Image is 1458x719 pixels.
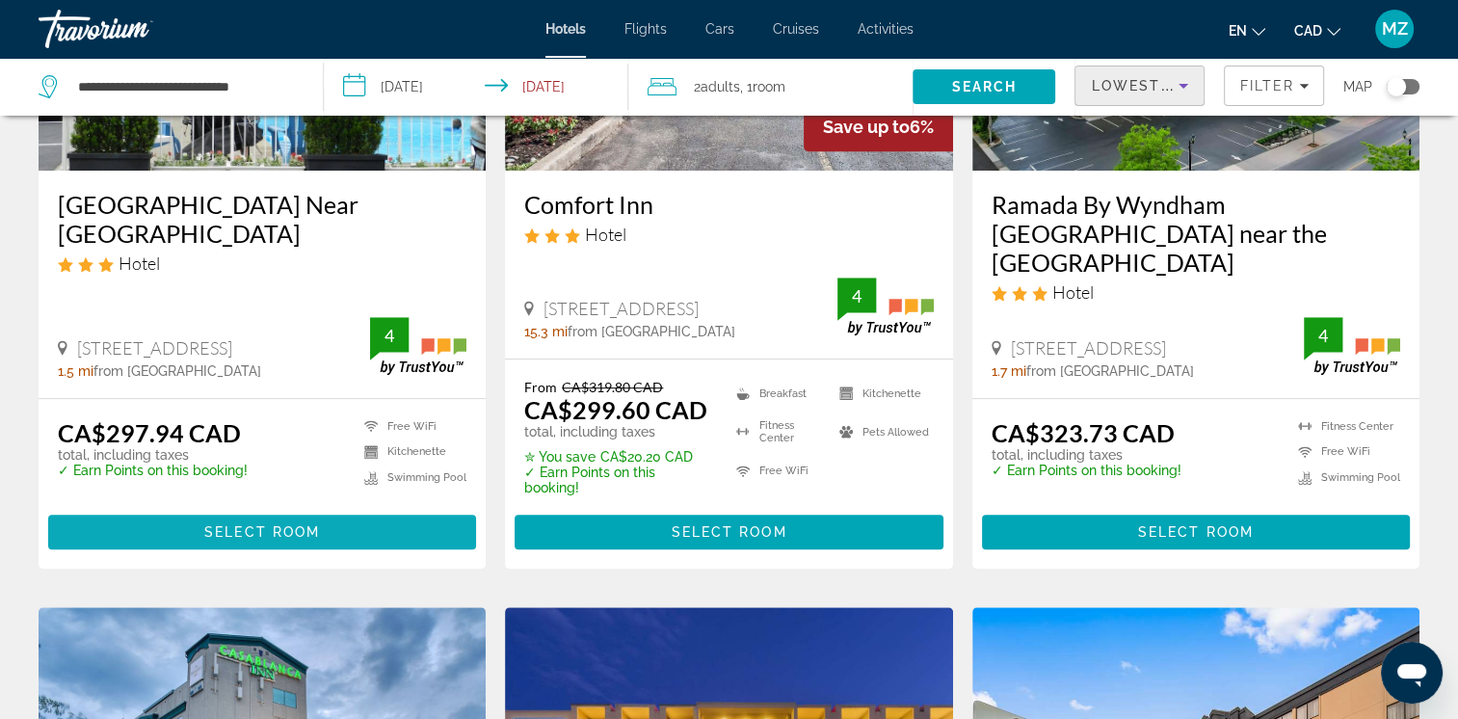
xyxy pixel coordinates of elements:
[1091,78,1214,93] span: Lowest Price
[204,524,320,540] span: Select Room
[858,21,914,37] a: Activities
[524,465,711,495] p: ✓ Earn Points on this booking!
[830,417,934,446] li: Pets Allowed
[515,515,942,549] button: Select Room
[1229,16,1265,44] button: Change language
[58,190,466,248] a: [GEOGRAPHIC_DATA] Near [GEOGRAPHIC_DATA]
[1304,317,1400,374] img: TrustYou guest rating badge
[823,117,910,137] span: Save up to
[740,73,785,100] span: , 1
[524,449,711,465] p: CA$20.20 CAD
[48,515,476,549] button: Select Room
[562,379,663,395] del: CA$319.80 CAD
[727,379,831,408] li: Breakfast
[355,418,466,435] li: Free WiFi
[39,4,231,54] a: Travorium
[524,324,568,339] span: 15.3 mi
[992,281,1400,303] div: 3 star Hotel
[1294,23,1322,39] span: CAD
[93,363,261,379] span: from [GEOGRAPHIC_DATA]
[524,379,557,395] span: From
[524,449,596,465] span: ✮ You save
[1224,66,1324,106] button: Filters
[992,447,1181,463] p: total, including taxes
[545,21,586,37] a: Hotels
[1294,16,1340,44] button: Change currency
[1026,363,1194,379] span: from [GEOGRAPHIC_DATA]
[543,298,699,319] span: [STREET_ADDRESS]
[628,58,914,116] button: Travelers: 2 adults, 0 children
[1138,524,1254,540] span: Select Room
[58,253,466,274] div: 3 star Hotel
[773,21,819,37] a: Cruises
[355,469,466,486] li: Swimming Pool
[830,379,934,408] li: Kitchenette
[76,72,294,101] input: Search hotel destination
[1239,78,1294,93] span: Filter
[48,519,476,540] a: Select Room
[1381,642,1443,704] iframe: Button to launch messaging window
[982,515,1410,549] button: Select Room
[355,444,466,461] li: Kitchenette
[119,253,160,274] span: Hotel
[1372,78,1419,95] button: Toggle map
[324,58,628,116] button: Select check in and out date
[1382,19,1408,39] span: MZ
[58,418,241,447] ins: CA$297.94 CAD
[671,524,786,540] span: Select Room
[701,79,740,94] span: Adults
[1288,418,1400,435] li: Fitness Center
[58,447,248,463] p: total, including taxes
[727,457,831,486] li: Free WiFi
[992,418,1175,447] ins: CA$323.73 CAD
[1091,74,1188,97] mat-select: Sort by
[694,73,740,100] span: 2
[524,424,711,439] p: total, including taxes
[515,519,942,540] a: Select Room
[1011,337,1166,359] span: [STREET_ADDRESS]
[952,79,1018,94] span: Search
[624,21,667,37] a: Flights
[837,278,934,334] img: TrustYou guest rating badge
[370,324,409,347] div: 4
[992,363,1026,379] span: 1.7 mi
[727,417,831,446] li: Fitness Center
[524,224,933,245] div: 3 star Hotel
[524,190,933,219] a: Comfort Inn
[77,337,232,359] span: [STREET_ADDRESS]
[992,190,1400,277] a: Ramada By Wyndham [GEOGRAPHIC_DATA] near the [GEOGRAPHIC_DATA]
[585,224,626,245] span: Hotel
[1343,73,1372,100] span: Map
[568,324,735,339] span: from [GEOGRAPHIC_DATA]
[982,519,1410,540] a: Select Room
[1369,9,1419,49] button: User Menu
[804,102,953,151] div: 6%
[370,317,466,374] img: TrustYou guest rating badge
[1052,281,1094,303] span: Hotel
[992,463,1181,478] p: ✓ Earn Points on this booking!
[1304,324,1342,347] div: 4
[58,463,248,478] p: ✓ Earn Points on this booking!
[837,284,876,307] div: 4
[1288,469,1400,486] li: Swimming Pool
[58,363,93,379] span: 1.5 mi
[524,395,707,424] ins: CA$299.60 CAD
[1288,444,1400,461] li: Free WiFi
[705,21,734,37] a: Cars
[913,69,1055,104] button: Search
[1229,23,1247,39] span: en
[753,79,785,94] span: Room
